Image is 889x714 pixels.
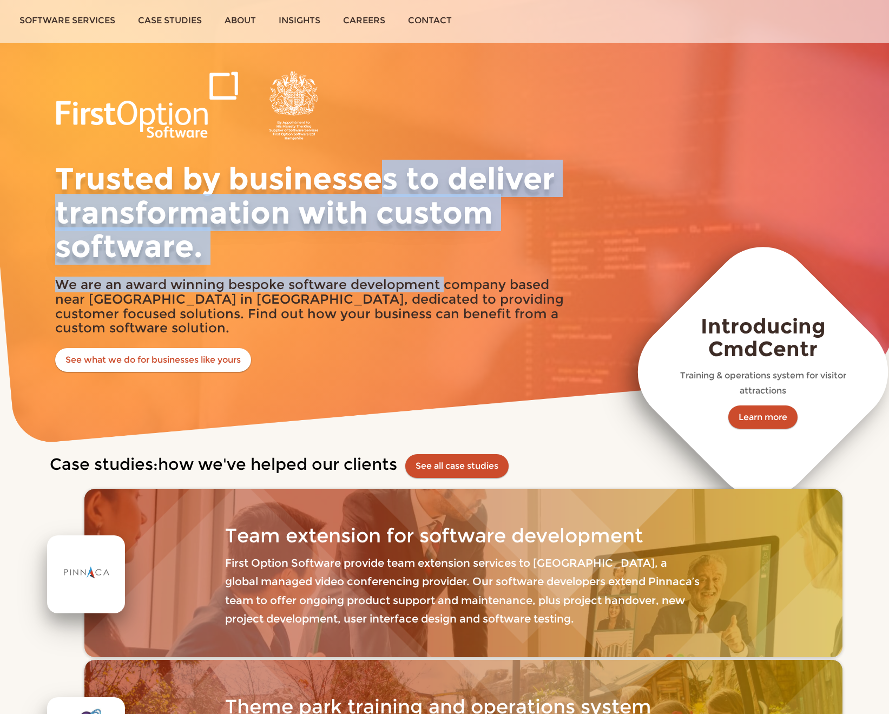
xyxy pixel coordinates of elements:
[50,454,158,474] span: Case studies:
[405,454,509,478] button: See all case studies
[225,554,701,628] p: First Option Software provide team extension services to [GEOGRAPHIC_DATA], a global managed vide...
[158,454,397,474] span: how we've helped our clients
[55,71,326,140] img: logowarrantside.png
[55,162,569,263] h1: Trusted by businesses to deliver transformation with custom software.
[416,461,498,471] a: See all case studies
[668,368,859,398] p: Training & operations system for visitor attractions
[728,405,798,429] a: Learn more
[84,489,842,657] a: Team extension for software development First Option Software provide team extension services to ...
[225,525,701,547] h3: Team extension for software development
[55,348,251,372] a: See what we do for businesses like yours
[668,315,859,361] h3: Introducing CmdCentr
[55,278,569,336] h2: We are an award winning bespoke software development company based near [GEOGRAPHIC_DATA] in [GEO...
